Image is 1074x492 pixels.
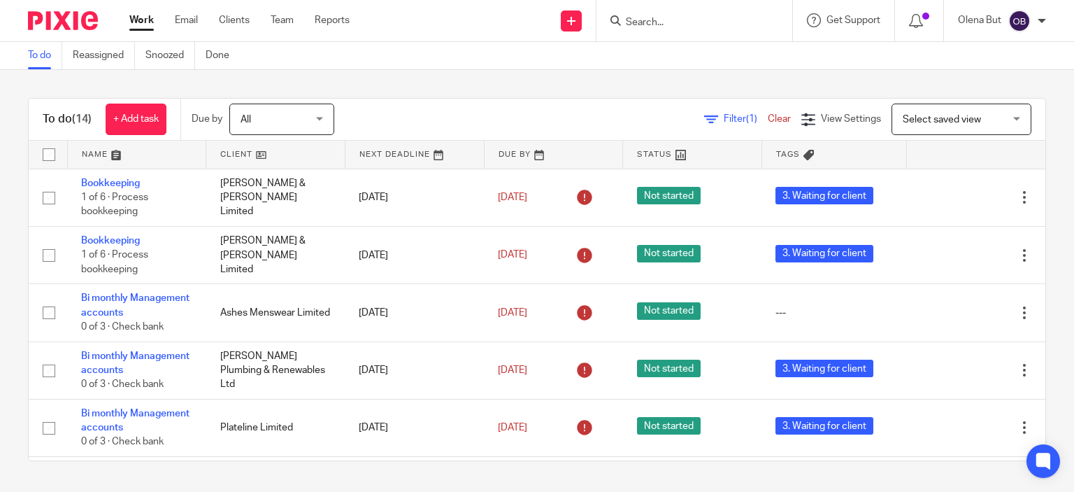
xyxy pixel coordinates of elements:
[106,104,166,135] a: + Add task
[81,251,148,275] span: 1 of 6 · Process bookkeeping
[345,226,484,283] td: [DATE]
[826,15,880,25] span: Get Support
[145,42,195,69] a: Snoozed
[73,42,135,69] a: Reassigned
[206,399,345,456] td: Plateline Limited
[746,114,757,124] span: (1)
[43,112,92,127] h1: To do
[903,115,981,125] span: Select saved view
[219,13,250,27] a: Clients
[724,114,768,124] span: Filter
[241,115,251,125] span: All
[624,17,750,29] input: Search
[28,11,98,30] img: Pixie
[206,42,240,69] a: Done
[345,169,484,226] td: [DATE]
[81,409,189,433] a: Bi monthly Management accounts
[81,178,140,188] a: Bookkeeping
[821,114,881,124] span: View Settings
[345,284,484,342] td: [DATE]
[1008,10,1031,32] img: svg%3E
[129,13,154,27] a: Work
[206,226,345,283] td: [PERSON_NAME] & [PERSON_NAME] Limited
[81,380,164,390] span: 0 of 3 · Check bank
[345,399,484,456] td: [DATE]
[345,342,484,399] td: [DATE]
[72,113,92,125] span: (14)
[498,423,527,433] span: [DATE]
[775,417,873,435] span: 3. Waiting for client
[498,251,527,260] span: [DATE]
[206,342,345,399] td: [PERSON_NAME] Plumbing & Renewables Ltd
[81,322,164,332] span: 0 of 3 · Check bank
[637,360,701,377] span: Not started
[81,192,148,217] span: 1 of 6 · Process bookkeeping
[637,302,701,320] span: Not started
[775,360,873,377] span: 3. Waiting for client
[498,365,527,375] span: [DATE]
[775,306,892,320] div: ---
[192,112,222,126] p: Due by
[775,187,873,204] span: 3. Waiting for client
[958,13,1001,27] p: Olena But
[271,13,294,27] a: Team
[81,351,189,375] a: Bi monthly Management accounts
[776,150,800,158] span: Tags
[768,114,791,124] a: Clear
[637,245,701,262] span: Not started
[498,308,527,318] span: [DATE]
[81,236,140,246] a: Bookkeeping
[175,13,198,27] a: Email
[315,13,350,27] a: Reports
[206,169,345,226] td: [PERSON_NAME] & [PERSON_NAME] Limited
[637,417,701,435] span: Not started
[637,187,701,204] span: Not started
[775,245,873,262] span: 3. Waiting for client
[81,293,189,317] a: Bi monthly Management accounts
[81,437,164,447] span: 0 of 3 · Check bank
[498,192,527,202] span: [DATE]
[28,42,62,69] a: To do
[206,284,345,342] td: Ashes Menswear Limited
